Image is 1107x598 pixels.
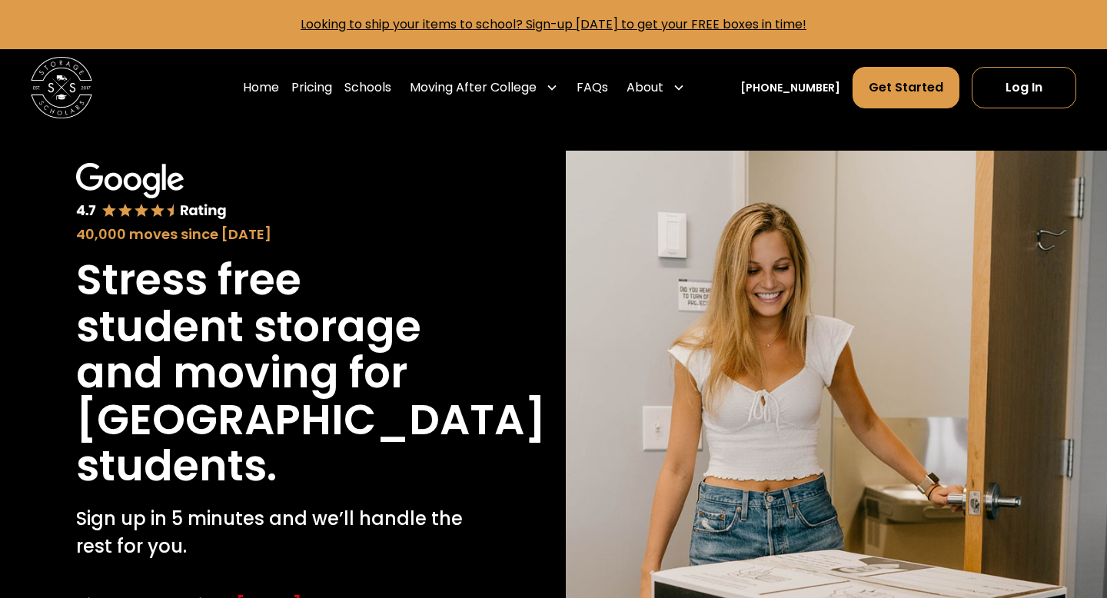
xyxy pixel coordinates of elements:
[344,66,391,109] a: Schools
[31,57,92,118] img: Storage Scholars main logo
[627,78,663,97] div: About
[853,67,959,108] a: Get Started
[76,505,466,560] p: Sign up in 5 minutes and we’ll handle the rest for you.
[620,66,691,109] div: About
[76,443,277,490] h1: students.
[301,15,806,33] a: Looking to ship your items to school? Sign-up [DATE] to get your FREE boxes in time!
[291,66,332,109] a: Pricing
[972,67,1076,108] a: Log In
[243,66,279,109] a: Home
[76,163,227,221] img: Google 4.7 star rating
[410,78,537,97] div: Moving After College
[76,397,546,444] h1: [GEOGRAPHIC_DATA]
[740,80,840,96] a: [PHONE_NUMBER]
[404,66,564,109] div: Moving After College
[76,257,466,397] h1: Stress free student storage and moving for
[76,224,466,244] div: 40,000 moves since [DATE]
[577,66,608,109] a: FAQs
